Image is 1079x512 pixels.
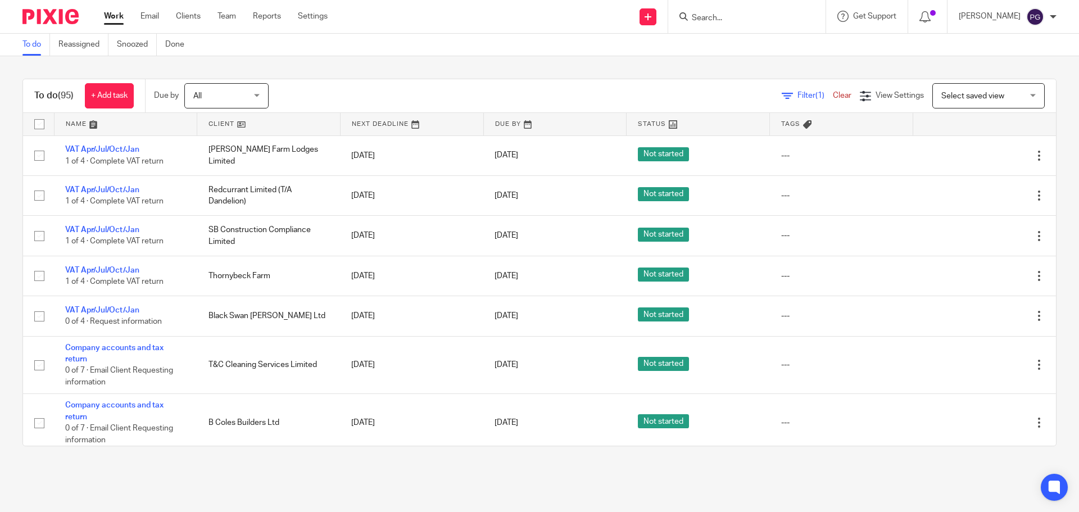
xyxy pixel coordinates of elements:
span: [DATE] [495,272,518,280]
a: Clients [176,11,201,22]
span: Filter [797,92,833,99]
div: --- [781,190,902,201]
a: + Add task [85,83,134,108]
span: Not started [638,187,689,201]
span: Select saved view [941,92,1004,100]
div: --- [781,230,902,241]
td: [PERSON_NAME] Farm Lodges Limited [197,135,341,175]
span: (95) [58,91,74,100]
span: [DATE] [495,192,518,200]
a: Team [217,11,236,22]
td: [DATE] [340,175,483,215]
a: VAT Apr/Jul/Oct/Jan [65,146,139,153]
td: [DATE] [340,135,483,175]
span: Not started [638,357,689,371]
td: [DATE] [340,336,483,394]
span: Not started [638,307,689,321]
a: Reassigned [58,34,108,56]
td: Black Swan [PERSON_NAME] Ltd [197,296,341,336]
a: Company accounts and tax return [65,344,164,363]
td: [DATE] [340,394,483,452]
a: VAT Apr/Jul/Oct/Jan [65,266,139,274]
a: Reports [253,11,281,22]
span: 0 of 4 · Request information [65,318,162,326]
td: Redcurrant Limited (T/A Dandelion) [197,175,341,215]
td: [DATE] [340,216,483,256]
span: [DATE] [495,232,518,239]
a: Company accounts and tax return [65,401,164,420]
a: Clear [833,92,851,99]
h1: To do [34,90,74,102]
span: [DATE] [495,312,518,320]
td: SB Construction Compliance Limited [197,216,341,256]
td: [DATE] [340,256,483,296]
span: (1) [815,92,824,99]
div: --- [781,270,902,282]
p: [PERSON_NAME] [959,11,1021,22]
span: 0 of 7 · Email Client Requesting information [65,424,173,444]
span: Not started [638,228,689,242]
td: Thornybeck Farm [197,256,341,296]
div: --- [781,310,902,321]
div: --- [781,417,902,428]
img: svg%3E [1026,8,1044,26]
span: Not started [638,147,689,161]
td: T&C Cleaning Services Limited [197,336,341,394]
span: Get Support [853,12,896,20]
span: 1 of 4 · Complete VAT return [65,157,164,165]
a: VAT Apr/Jul/Oct/Jan [65,306,139,314]
span: Tags [781,121,800,127]
a: To do [22,34,50,56]
td: B Coles Builders Ltd [197,394,341,452]
div: --- [781,150,902,161]
span: 0 of 7 · Email Client Requesting information [65,367,173,387]
a: Done [165,34,193,56]
span: [DATE] [495,152,518,160]
span: All [193,92,202,100]
span: 1 of 4 · Complete VAT return [65,197,164,205]
input: Search [691,13,792,24]
a: Settings [298,11,328,22]
p: Due by [154,90,179,101]
a: Work [104,11,124,22]
a: VAT Apr/Jul/Oct/Jan [65,186,139,194]
a: VAT Apr/Jul/Oct/Jan [65,226,139,234]
td: [DATE] [340,296,483,336]
span: 1 of 4 · Complete VAT return [65,238,164,246]
a: Snoozed [117,34,157,56]
img: Pixie [22,9,79,24]
span: [DATE] [495,419,518,427]
span: Not started [638,268,689,282]
span: View Settings [876,92,924,99]
a: Email [140,11,159,22]
span: Not started [638,414,689,428]
div: --- [781,359,902,370]
span: [DATE] [495,361,518,369]
span: 1 of 4 · Complete VAT return [65,278,164,286]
